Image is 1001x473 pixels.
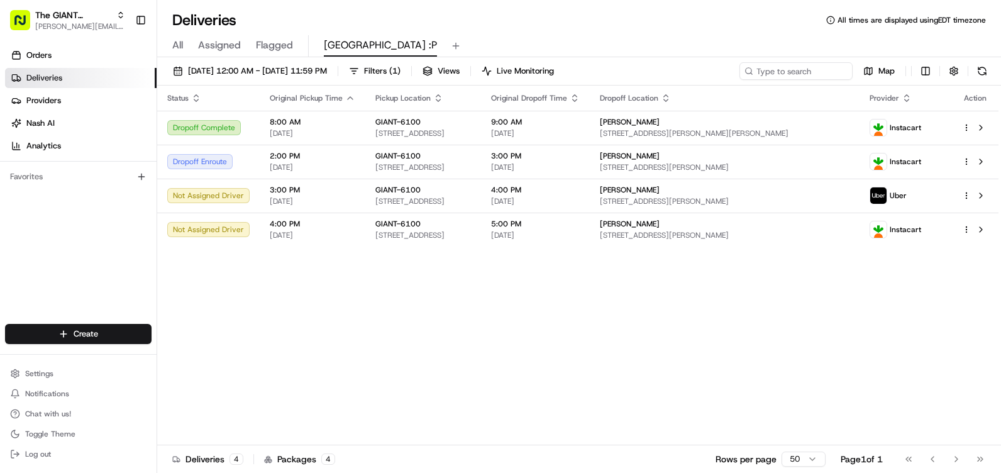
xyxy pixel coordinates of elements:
span: Instacart [890,157,921,167]
span: Uber [890,191,907,201]
span: [DATE] [491,128,580,138]
span: [DATE] [270,196,355,206]
input: Type to search [739,62,853,80]
span: [STREET_ADDRESS][PERSON_NAME] [600,196,849,206]
button: Chat with us! [5,405,152,423]
span: Log out [25,449,51,459]
h1: Deliveries [172,10,236,30]
div: 4 [321,454,335,465]
span: Analytics [26,140,61,152]
span: 4:00 PM [491,185,580,195]
span: 3:00 PM [270,185,355,195]
a: Nash AI [5,113,157,133]
span: [STREET_ADDRESS] [375,196,471,206]
span: GIANT-6100 [375,117,421,127]
span: Providers [26,95,61,106]
span: Notifications [25,389,69,399]
span: Flagged [256,38,293,53]
a: Providers [5,91,157,111]
span: Original Pickup Time [270,93,343,103]
a: Deliveries [5,68,157,88]
span: [DATE] [491,230,580,240]
span: 3:00 PM [491,151,580,161]
button: Toggle Theme [5,425,152,443]
p: Rows per page [716,453,777,465]
button: Refresh [973,62,991,80]
span: [STREET_ADDRESS] [375,230,471,240]
span: Dropoff Location [600,93,658,103]
span: [DATE] [270,230,355,240]
span: Settings [25,369,53,379]
button: Map [858,62,900,80]
span: [STREET_ADDRESS][PERSON_NAME] [600,162,849,172]
span: Nash AI [26,118,55,129]
span: [PERSON_NAME] [600,117,660,127]
span: GIANT-6100 [375,185,421,195]
span: [STREET_ADDRESS][PERSON_NAME][PERSON_NAME] [600,128,849,138]
div: Deliveries [172,453,243,465]
span: [PERSON_NAME] [600,151,660,161]
span: Deliveries [26,72,62,84]
span: Views [438,65,460,77]
span: Original Dropoff Time [491,93,567,103]
span: [GEOGRAPHIC_DATA] :P [324,38,437,53]
span: Status [167,93,189,103]
span: [DATE] 12:00 AM - [DATE] 11:59 PM [188,65,327,77]
div: Action [962,93,988,103]
span: Provider [870,93,899,103]
span: 5:00 PM [491,219,580,229]
span: 9:00 AM [491,117,580,127]
div: Packages [264,453,335,465]
div: Favorites [5,167,152,187]
span: Assigned [198,38,241,53]
span: 8:00 AM [270,117,355,127]
span: GIANT-6100 [375,151,421,161]
span: [STREET_ADDRESS][PERSON_NAME] [600,230,849,240]
span: Chat with us! [25,409,71,419]
span: Orders [26,50,52,61]
span: Live Monitoring [497,65,554,77]
button: [DATE] 12:00 AM - [DATE] 11:59 PM [167,62,333,80]
span: Filters [364,65,401,77]
span: Instacart [890,123,921,133]
span: Map [878,65,895,77]
div: 4 [230,454,243,465]
span: All [172,38,183,53]
span: 2:00 PM [270,151,355,161]
span: [DATE] [270,162,355,172]
button: [PERSON_NAME][EMAIL_ADDRESS][PERSON_NAME][DOMAIN_NAME] [35,21,125,31]
button: The GIANT Company[PERSON_NAME][EMAIL_ADDRESS][PERSON_NAME][DOMAIN_NAME] [5,5,130,35]
button: Filters(1) [343,62,406,80]
span: Instacart [890,225,921,235]
img: profile_instacart_ahold_partner.png [870,153,887,170]
span: [DATE] [491,162,580,172]
img: profile_instacart_ahold_partner.png [870,221,887,238]
button: The GIANT Company [35,9,111,21]
button: Live Monitoring [476,62,560,80]
span: 4:00 PM [270,219,355,229]
div: Page 1 of 1 [841,453,883,465]
span: [DATE] [491,196,580,206]
a: Orders [5,45,157,65]
span: All times are displayed using EDT timezone [838,15,986,25]
button: Views [417,62,465,80]
img: profile_instacart_ahold_partner.png [870,120,887,136]
span: GIANT-6100 [375,219,421,229]
button: Create [5,324,152,344]
img: profile_uber_ahold_partner.png [870,187,887,204]
span: ( 1 ) [389,65,401,77]
span: [STREET_ADDRESS] [375,128,471,138]
button: Notifications [5,385,152,403]
span: [PERSON_NAME] [600,219,660,229]
span: [PERSON_NAME] [600,185,660,195]
span: Create [74,328,98,340]
button: Log out [5,445,152,463]
span: [STREET_ADDRESS] [375,162,471,172]
button: Settings [5,365,152,382]
a: Analytics [5,136,157,156]
span: Pickup Location [375,93,431,103]
span: [DATE] [270,128,355,138]
span: Toggle Theme [25,429,75,439]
